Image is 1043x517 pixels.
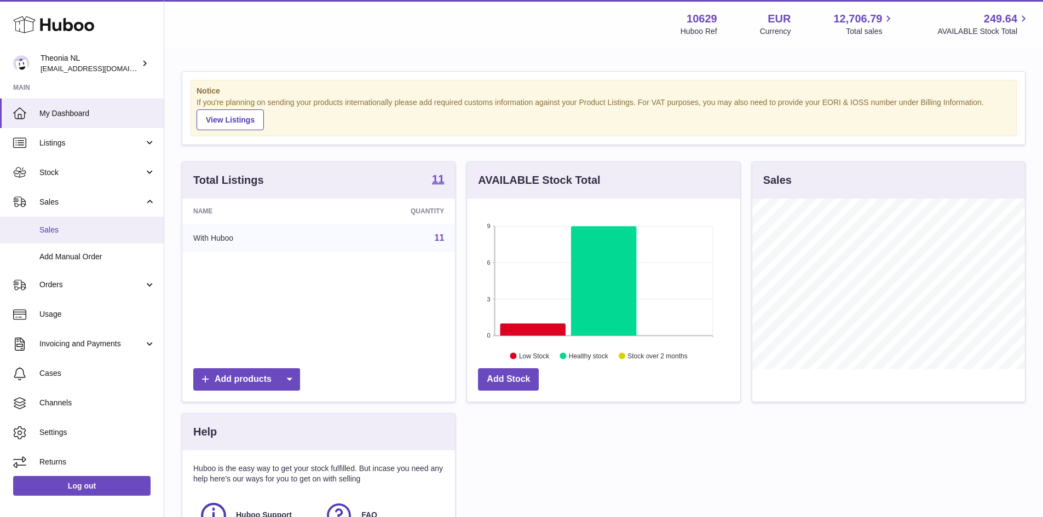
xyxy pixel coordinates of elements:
[197,97,1011,130] div: If you're planning on sending your products internationally please add required customs informati...
[760,26,791,37] div: Currency
[687,11,717,26] strong: 10629
[478,368,539,391] a: Add Stock
[519,352,550,359] text: Low Stock
[39,280,144,290] span: Orders
[478,173,600,188] h3: AVAILABLE Stock Total
[937,26,1030,37] span: AVAILABLE Stock Total
[763,173,792,188] h3: Sales
[846,26,895,37] span: Total sales
[39,427,155,438] span: Settings
[487,223,491,229] text: 9
[39,309,155,320] span: Usage
[569,352,609,359] text: Healthy stock
[41,53,139,74] div: Theonia NL
[197,86,1011,96] strong: Notice
[487,332,491,339] text: 0
[41,64,161,73] span: [EMAIL_ADDRESS][DOMAIN_NAME]
[833,11,895,37] a: 12,706.79 Total sales
[984,11,1017,26] span: 249.64
[197,109,264,130] a: View Listings
[182,224,326,252] td: With Huboo
[39,457,155,467] span: Returns
[39,252,155,262] span: Add Manual Order
[39,225,155,235] span: Sales
[937,11,1030,37] a: 249.64 AVAILABLE Stock Total
[39,398,155,408] span: Channels
[13,476,151,496] a: Log out
[487,259,491,266] text: 6
[435,233,445,242] a: 11
[681,26,717,37] div: Huboo Ref
[39,108,155,119] span: My Dashboard
[39,197,144,207] span: Sales
[13,55,30,72] img: info@wholesomegoods.eu
[193,425,217,439] h3: Help
[39,138,144,148] span: Listings
[39,368,155,379] span: Cases
[432,173,444,184] strong: 11
[39,339,144,349] span: Invoicing and Payments
[432,173,444,187] a: 11
[487,295,491,302] text: 3
[39,167,144,178] span: Stock
[628,352,688,359] text: Stock over 2 months
[326,199,455,224] th: Quantity
[833,11,882,26] span: 12,706.79
[182,199,326,224] th: Name
[193,173,264,188] h3: Total Listings
[193,368,300,391] a: Add products
[768,11,791,26] strong: EUR
[193,463,444,484] p: Huboo is the easy way to get your stock fulfilled. But incase you need any help here's our ways f...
